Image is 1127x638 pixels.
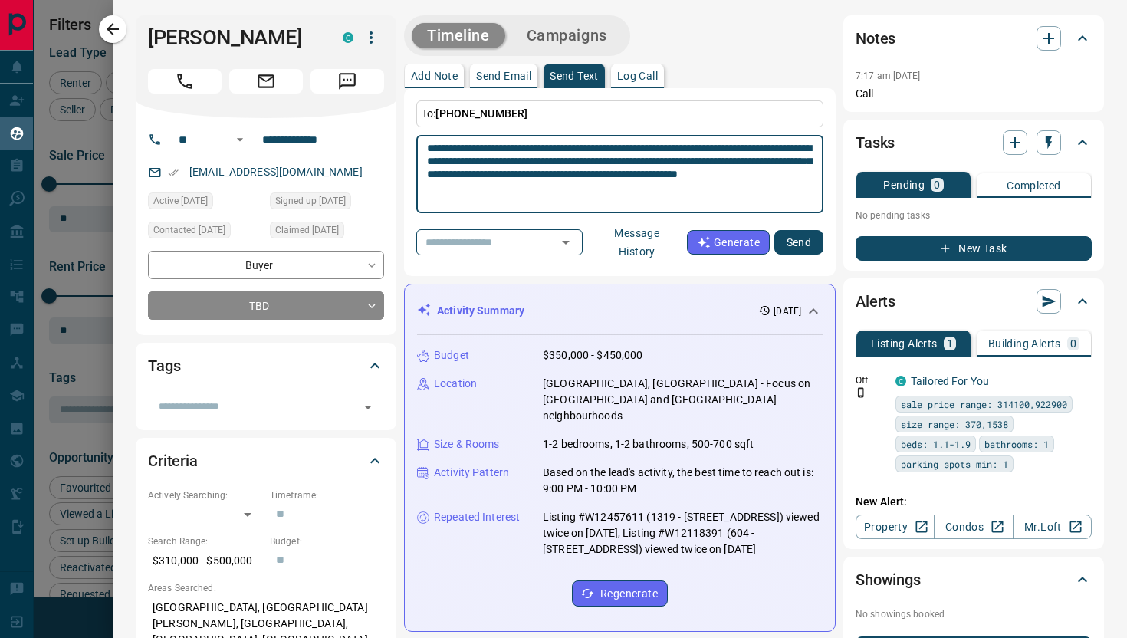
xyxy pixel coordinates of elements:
[911,375,989,387] a: Tailored For You
[148,488,262,502] p: Actively Searching:
[947,338,953,349] p: 1
[543,376,823,424] p: [GEOGRAPHIC_DATA], [GEOGRAPHIC_DATA] - Focus on [GEOGRAPHIC_DATA] and [GEOGRAPHIC_DATA] neighbour...
[587,221,687,264] button: Message History
[856,373,886,387] p: Off
[856,387,866,398] svg: Push Notification Only
[871,338,938,349] p: Listing Alerts
[1007,180,1061,191] p: Completed
[511,23,623,48] button: Campaigns
[270,534,384,548] p: Budget:
[856,494,1092,510] p: New Alert:
[856,515,935,539] a: Property
[774,230,823,255] button: Send
[435,107,527,120] span: [PHONE_NUMBER]
[153,193,208,209] span: Active [DATE]
[543,436,754,452] p: 1-2 bedrooms, 1-2 bathrooms, 500-700 sqft
[543,465,823,497] p: Based on the lead's activity, the best time to reach out is: 9:00 PM - 10:00 PM
[856,130,895,155] h2: Tasks
[189,166,363,178] a: [EMAIL_ADDRESS][DOMAIN_NAME]
[148,548,262,574] p: $310,000 - $500,000
[148,69,222,94] span: Call
[148,347,384,384] div: Tags
[148,442,384,479] div: Criteria
[901,436,971,452] span: beds: 1.1-1.9
[168,167,179,178] svg: Email Verified
[901,456,1008,472] span: parking spots min: 1
[856,124,1092,161] div: Tasks
[934,515,1013,539] a: Condos
[148,534,262,548] p: Search Range:
[543,347,643,363] p: $350,000 - $450,000
[883,179,925,190] p: Pending
[434,376,477,392] p: Location
[895,376,906,386] div: condos.ca
[148,25,320,50] h1: [PERSON_NAME]
[856,607,1092,621] p: No showings booked
[856,26,895,51] h2: Notes
[555,232,577,253] button: Open
[148,581,384,595] p: Areas Searched:
[856,86,1092,102] p: Call
[231,130,249,149] button: Open
[153,222,225,238] span: Contacted [DATE]
[412,23,505,48] button: Timeline
[437,303,524,319] p: Activity Summary
[988,338,1061,349] p: Building Alerts
[856,236,1092,261] button: New Task
[856,204,1092,227] p: No pending tasks
[148,251,384,279] div: Buyer
[856,71,921,81] p: 7:17 am [DATE]
[270,192,384,214] div: Mon Sep 26 2022
[357,396,379,418] button: Open
[1070,338,1076,349] p: 0
[416,100,823,127] p: To:
[434,465,509,481] p: Activity Pattern
[310,69,384,94] span: Message
[275,222,339,238] span: Claimed [DATE]
[901,416,1008,432] span: size range: 370,1538
[229,69,303,94] span: Email
[856,561,1092,598] div: Showings
[148,291,384,320] div: TBD
[417,297,823,325] div: Activity Summary[DATE]
[984,436,1049,452] span: bathrooms: 1
[270,488,384,502] p: Timeframe:
[434,509,520,525] p: Repeated Interest
[617,71,658,81] p: Log Call
[856,283,1092,320] div: Alerts
[275,193,346,209] span: Signed up [DATE]
[550,71,599,81] p: Send Text
[901,396,1067,412] span: sale price range: 314100,922900
[343,32,353,43] div: condos.ca
[543,509,823,557] p: Listing #W12457611 (1319 - [STREET_ADDRESS]) viewed twice on [DATE], Listing #W12118391 (604 - [S...
[1013,515,1092,539] a: Mr.Loft
[270,222,384,243] div: Mon Oct 13 2025
[856,289,895,314] h2: Alerts
[572,580,668,607] button: Regenerate
[856,20,1092,57] div: Notes
[687,230,770,255] button: Generate
[774,304,801,318] p: [DATE]
[148,354,180,378] h2: Tags
[148,222,262,243] div: Mon Oct 13 2025
[411,71,458,81] p: Add Note
[434,436,500,452] p: Size & Rooms
[856,567,921,592] h2: Showings
[434,347,469,363] p: Budget
[476,71,531,81] p: Send Email
[934,179,940,190] p: 0
[148,192,262,214] div: Sun Oct 12 2025
[148,449,198,473] h2: Criteria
